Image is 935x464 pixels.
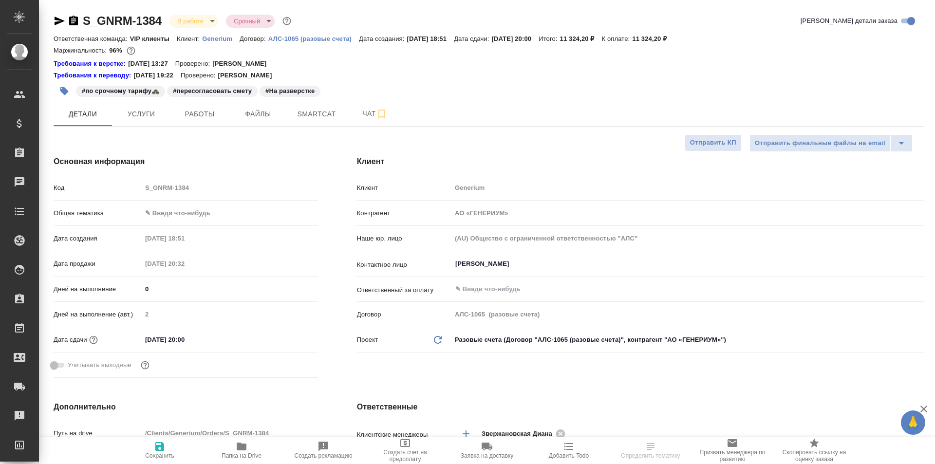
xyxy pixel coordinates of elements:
p: Код [54,183,142,193]
input: Пустое поле [451,307,924,321]
button: Добавить тэг [54,80,75,102]
input: ✎ Введи что-нибудь [142,333,227,347]
a: Требования к переводу: [54,71,133,80]
span: Звержановская Диана [482,429,558,439]
p: Контактное лицо [357,260,451,270]
button: Призвать менеджера по развитию [692,437,773,464]
p: Договор: [240,35,268,42]
p: Проект [357,335,378,345]
div: В работе [226,15,275,28]
p: Договор [357,310,451,319]
p: Дата сдачи: [454,35,491,42]
button: Определить тематику [610,437,692,464]
p: Маржинальность: [54,47,109,54]
div: Разовые счета (Договор "АЛС-1065 (разовые счета)", контрагент "АО «ГЕНЕРИУМ»") [451,332,924,348]
p: [PERSON_NAME] [212,59,274,69]
span: 🙏 [905,412,921,433]
input: Пустое поле [142,181,318,195]
p: [PERSON_NAME] [218,71,279,80]
h4: Ответственные [357,401,924,413]
span: Создать рекламацию [295,452,353,459]
div: Звержановская Диана [482,427,568,440]
span: Сохранить [145,452,174,459]
button: Создать рекламацию [282,437,364,464]
p: Клиент: [177,35,202,42]
span: Заявка на доставку [461,452,513,459]
p: 11 324,20 ₽ [632,35,674,42]
p: Контрагент [357,208,451,218]
p: Наше юр. лицо [357,234,451,243]
input: ✎ Введи что-нибудь [454,283,889,295]
button: Срочный [231,17,263,25]
p: 96% [109,47,124,54]
span: [PERSON_NAME] детали заказа [801,16,898,26]
a: S_GNRM-1384 [83,14,162,27]
p: #пересогласовать смету [173,86,252,96]
button: Отправить КП [685,134,742,151]
button: Скопировать ссылку на оценку заказа [773,437,855,464]
button: 398.28 RUB; [125,44,137,57]
div: split button [749,134,913,152]
span: Детали [59,108,106,120]
span: Учитывать выходные [68,360,131,370]
div: В работе [169,15,218,28]
p: Путь на drive [54,428,142,438]
h4: Дополнительно [54,401,318,413]
input: ✎ Введи что-нибудь [142,282,318,296]
p: Ответственный за оплату [357,285,451,295]
p: Дата создания [54,234,142,243]
span: Призвать менеджера по развитию [697,449,767,463]
button: Отправить финальные файлы на email [749,134,891,152]
input: Пустое поле [451,181,924,195]
button: 🙏 [901,410,925,435]
p: #На разверстке [265,86,315,96]
button: Скопировать ссылку [68,15,79,27]
button: Open [919,263,921,265]
div: ✎ Введи что-нибудь [145,208,306,218]
svg: Подписаться [376,108,388,120]
input: Пустое поле [142,257,227,271]
p: АЛС-1065 (разовые счета) [268,35,359,42]
p: [DATE] 19:22 [133,71,181,80]
p: 11 324,20 ₽ [560,35,602,42]
a: АЛС-1065 (разовые счета) [268,34,359,42]
p: [DATE] 18:51 [407,35,454,42]
button: Скопировать ссылку для ЯМессенджера [54,15,65,27]
p: Клиент [357,183,451,193]
p: VIP клиенты [130,35,177,42]
p: Клиентские менеджеры [357,430,451,440]
button: Доп статусы указывают на важность/срочность заказа [280,15,293,27]
button: Добавить менеджера [454,422,478,445]
button: Папка на Drive [201,437,282,464]
input: Пустое поле [451,231,924,245]
span: Отправить финальные файлы на email [755,138,885,149]
a: Generium [202,34,240,42]
span: Добавить Todo [549,452,589,459]
span: Чат [352,108,398,120]
button: Выбери, если сб и вс нужно считать рабочими днями для выполнения заказа. [139,359,151,371]
span: пересогласовать смету [166,86,259,94]
p: [DATE] 13:27 [128,59,175,69]
p: Проверено: [175,59,213,69]
p: Итого: [539,35,560,42]
p: #по срочному тарифу🚓 [82,86,159,96]
button: В работе [174,17,206,25]
span: Smartcat [293,108,340,120]
input: Пустое поле [142,307,318,321]
p: Дата сдачи [54,335,87,345]
button: Если добавить услуги и заполнить их объемом, то дата рассчитается автоматически [87,334,100,346]
button: Сохранить [119,437,201,464]
p: [DATE] 20:00 [492,35,539,42]
span: Услуги [118,108,165,120]
span: На разверстке [259,86,321,94]
span: Скопировать ссылку на оценку заказа [779,449,849,463]
p: Ответственная команда: [54,35,130,42]
p: Generium [202,35,240,42]
span: Создать счет на предоплату [370,449,440,463]
p: Дней на выполнение [54,284,142,294]
a: Требования к верстке: [54,59,128,69]
h4: Клиент [357,156,924,167]
button: Создать счет на предоплату [364,437,446,464]
button: Добавить Todo [528,437,610,464]
input: Пустое поле [142,231,227,245]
